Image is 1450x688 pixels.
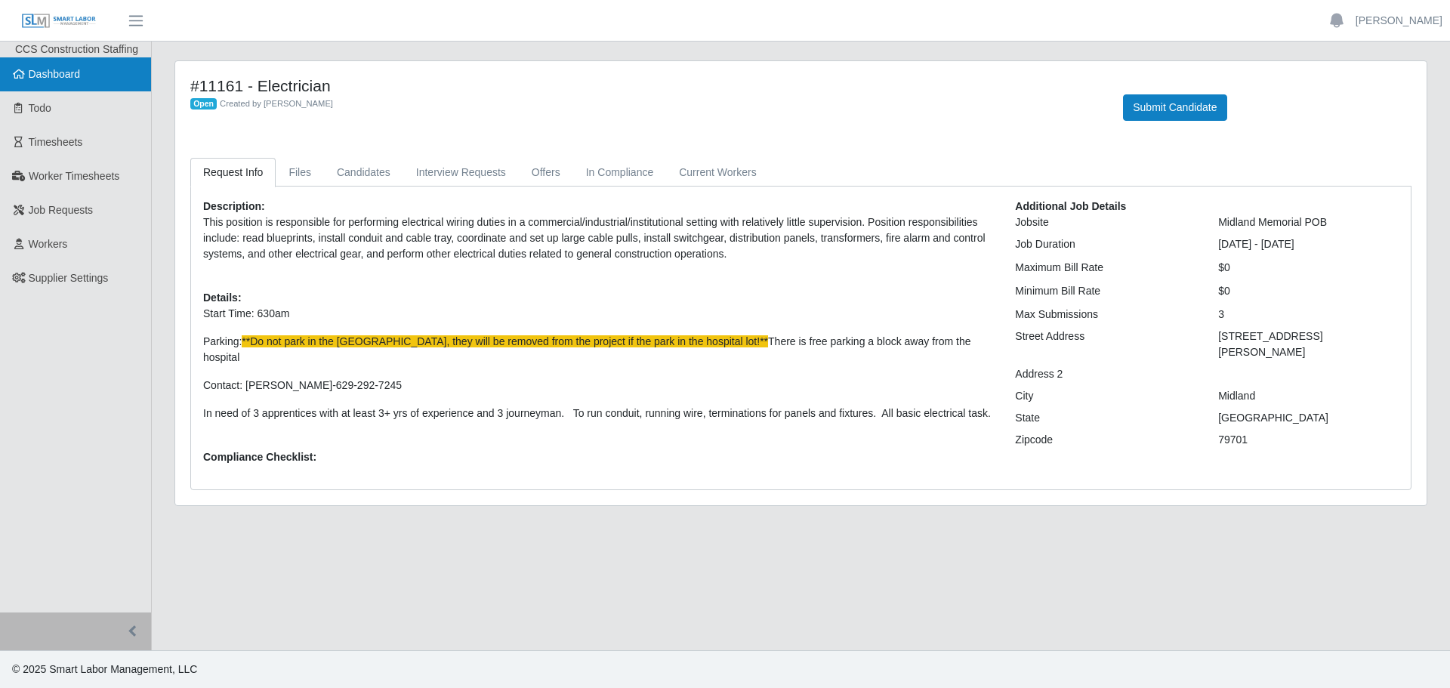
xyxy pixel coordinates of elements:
span: Dashboard [29,68,81,80]
div: $0 [1207,260,1410,276]
b: Details: [203,292,242,304]
div: [GEOGRAPHIC_DATA] [1207,410,1410,426]
div: Minimum Bill Rate [1004,283,1207,299]
a: Request Info [190,158,276,187]
b: Description: [203,200,265,212]
img: SLM Logo [21,13,97,29]
span: Created by [PERSON_NAME] [220,99,333,108]
a: In Compliance [573,158,667,187]
div: Midland [1207,388,1410,404]
div: Zipcode [1004,432,1207,448]
p: In need of 3 apprentices with at least 3+ yrs of experience and 3 journeyman. To run conduit, run... [203,406,992,421]
div: Max Submissions [1004,307,1207,322]
div: [DATE] - [DATE] [1207,236,1410,252]
div: 3 [1207,307,1410,322]
span: Timesheets [29,136,83,148]
div: Street Address [1004,329,1207,360]
a: Candidates [324,158,403,187]
span: © 2025 Smart Labor Management, LLC [12,663,197,675]
span: Open [190,98,217,110]
span: **Do not park in the [GEOGRAPHIC_DATA], they will be removed from the project if the park in the ... [242,335,768,347]
div: $0 [1207,283,1410,299]
span: Supplier Settings [29,272,109,284]
div: Midland Memorial POB [1207,214,1410,230]
span: CCS Construction Staffing [15,43,138,55]
a: Offers [519,158,573,187]
b: Additional Job Details [1015,200,1126,212]
a: Current Workers [666,158,769,187]
div: State [1004,410,1207,426]
p: This position is responsible for performing electrical wiring duties in a commercial/industrial/i... [203,214,992,262]
span: Job Requests [29,204,94,216]
a: Files [276,158,324,187]
h4: #11161 - Electrician [190,76,1100,95]
a: Interview Requests [403,158,519,187]
div: 79701 [1207,432,1410,448]
a: [PERSON_NAME] [1356,13,1442,29]
button: Submit Candidate [1123,94,1226,121]
div: City [1004,388,1207,404]
span: Workers [29,238,68,250]
p: Start Time: 630am [203,306,992,322]
p: Contact: [PERSON_NAME]-629-292-7245 [203,378,992,393]
span: Todo [29,102,51,114]
b: Compliance Checklist: [203,451,316,463]
div: Jobsite [1004,214,1207,230]
div: Job Duration [1004,236,1207,252]
p: Parking: There is free parking a block away from the hospital [203,334,992,366]
div: [STREET_ADDRESS][PERSON_NAME] [1207,329,1410,360]
div: Address 2 [1004,366,1207,382]
div: Maximum Bill Rate [1004,260,1207,276]
span: Worker Timesheets [29,170,119,182]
